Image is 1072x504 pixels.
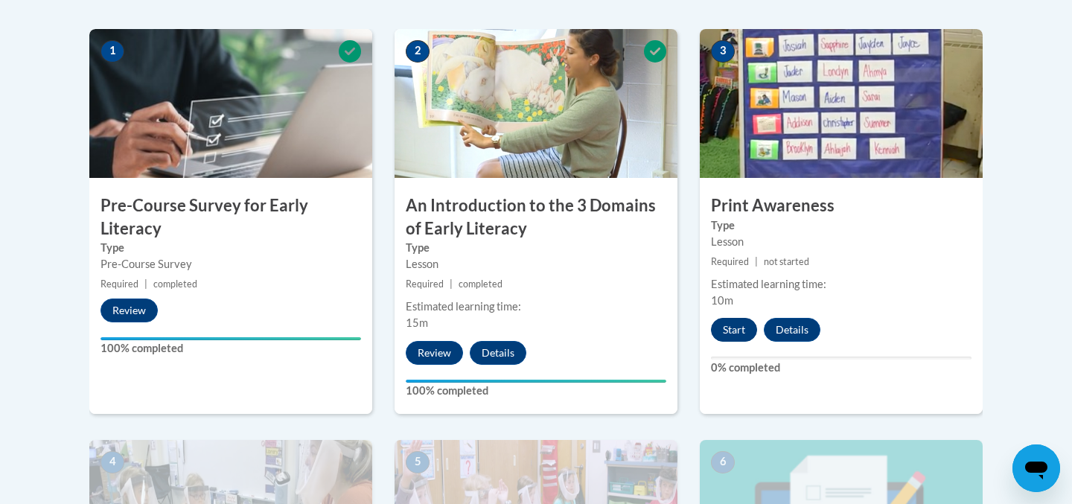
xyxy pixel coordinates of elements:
[459,278,502,290] span: completed
[711,40,735,63] span: 3
[395,29,677,178] img: Course Image
[711,256,749,267] span: Required
[406,341,463,365] button: Review
[711,318,757,342] button: Start
[100,340,361,357] label: 100% completed
[1012,444,1060,492] iframe: Button to launch messaging window
[406,299,666,315] div: Estimated learning time:
[450,278,453,290] span: |
[144,278,147,290] span: |
[89,194,372,240] h3: Pre-Course Survey for Early Literacy
[406,256,666,272] div: Lesson
[406,40,430,63] span: 2
[100,337,361,340] div: Your progress
[100,451,124,473] span: 4
[100,256,361,272] div: Pre-Course Survey
[711,276,971,293] div: Estimated learning time:
[711,451,735,473] span: 6
[406,380,666,383] div: Your progress
[764,256,809,267] span: not started
[711,294,733,307] span: 10m
[100,240,361,256] label: Type
[89,29,372,178] img: Course Image
[700,194,983,217] h3: Print Awareness
[100,40,124,63] span: 1
[406,383,666,399] label: 100% completed
[406,451,430,473] span: 5
[153,278,197,290] span: completed
[711,234,971,250] div: Lesson
[700,29,983,178] img: Course Image
[395,194,677,240] h3: An Introduction to the 3 Domains of Early Literacy
[711,217,971,234] label: Type
[406,316,428,329] span: 15m
[711,360,971,376] label: 0% completed
[406,278,444,290] span: Required
[755,256,758,267] span: |
[764,318,820,342] button: Details
[100,299,158,322] button: Review
[406,240,666,256] label: Type
[470,341,526,365] button: Details
[100,278,138,290] span: Required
